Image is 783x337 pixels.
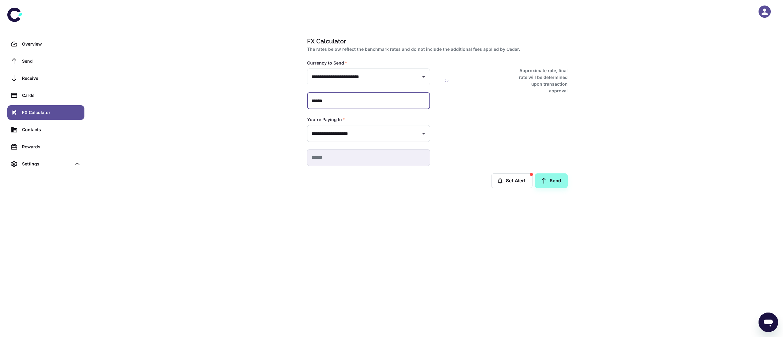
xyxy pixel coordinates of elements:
a: Send [7,54,84,69]
div: FX Calculator [22,109,81,116]
div: Receive [22,75,81,82]
div: Contacts [22,126,81,133]
a: Receive [7,71,84,86]
a: Rewards [7,139,84,154]
button: Set Alert [491,173,533,188]
div: Rewards [22,143,81,150]
div: Send [22,58,81,65]
div: Cards [22,92,81,99]
div: Settings [7,157,84,171]
div: Settings [22,161,72,167]
div: Overview [22,41,81,47]
h6: Approximate rate, final rate will be determined upon transaction approval [512,67,568,94]
iframe: Button to launch messaging window [759,313,778,332]
a: FX Calculator [7,105,84,120]
a: Send [535,173,568,188]
label: Currency to Send [307,60,347,66]
button: Open [419,72,428,81]
button: Open [419,129,428,138]
a: Overview [7,37,84,51]
a: Contacts [7,122,84,137]
a: Cards [7,88,84,103]
h1: FX Calculator [307,37,565,46]
label: You're Paying In [307,117,345,123]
